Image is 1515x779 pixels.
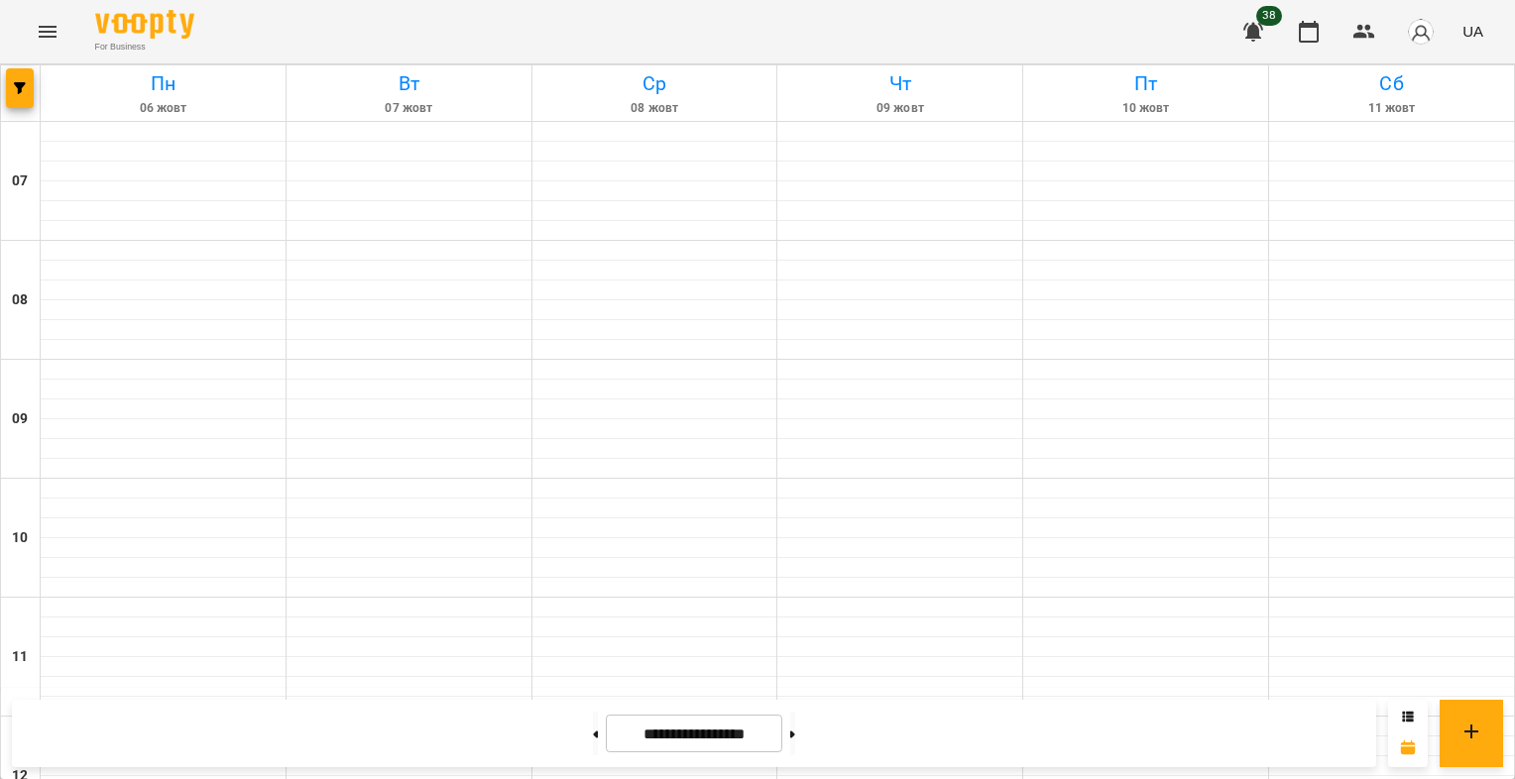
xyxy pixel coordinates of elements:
[1272,68,1511,99] h6: Сб
[535,68,774,99] h6: Ср
[1026,68,1265,99] h6: Пт
[290,99,528,118] h6: 07 жовт
[12,527,28,549] h6: 10
[44,99,283,118] h6: 06 жовт
[24,8,71,56] button: Menu
[1407,18,1435,46] img: avatar_s.png
[1272,99,1511,118] h6: 11 жовт
[12,646,28,668] h6: 11
[95,10,194,39] img: Voopty Logo
[535,99,774,118] h6: 08 жовт
[780,68,1019,99] h6: Чт
[1256,6,1282,26] span: 38
[1462,21,1483,42] span: UA
[1455,13,1491,50] button: UA
[780,99,1019,118] h6: 09 жовт
[1026,99,1265,118] h6: 10 жовт
[95,41,194,54] span: For Business
[12,289,28,311] h6: 08
[44,68,283,99] h6: Пн
[290,68,528,99] h6: Вт
[12,408,28,430] h6: 09
[12,170,28,192] h6: 07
